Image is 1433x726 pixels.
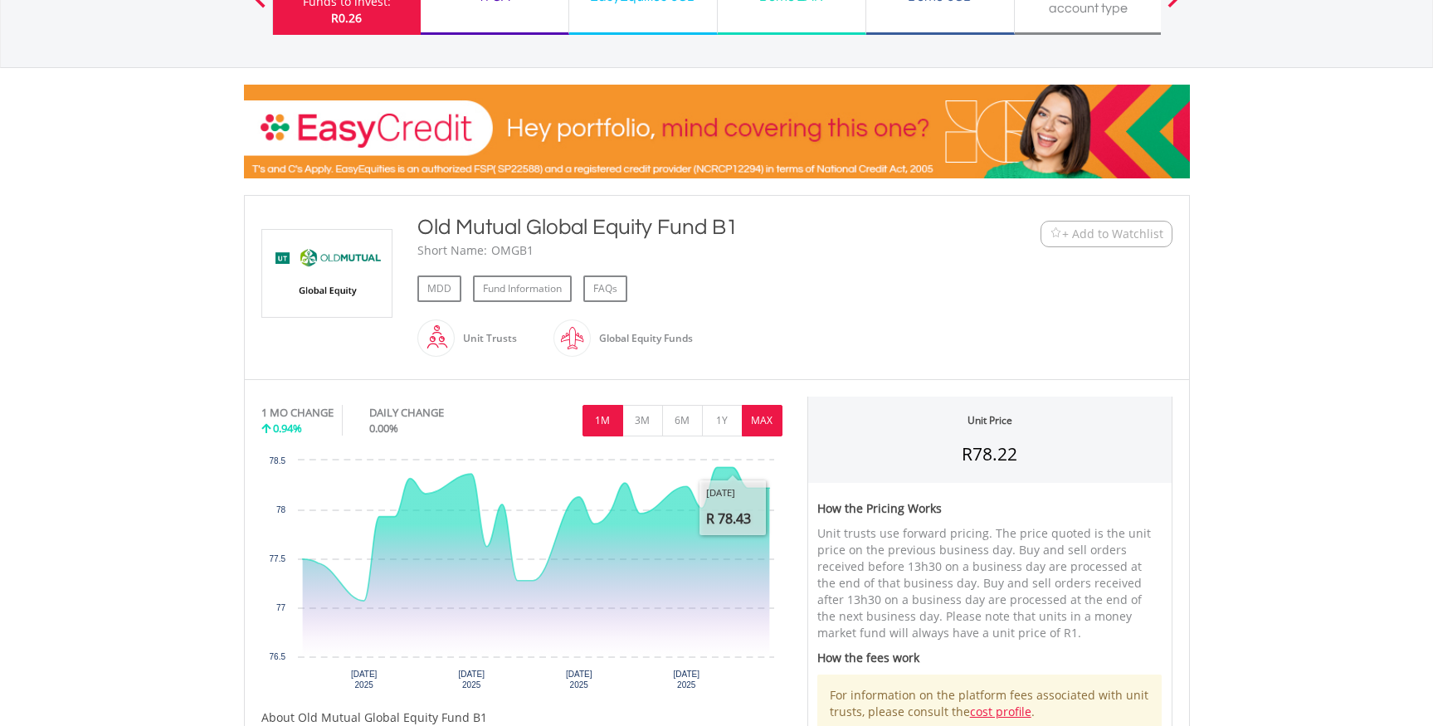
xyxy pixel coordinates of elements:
div: DAILY CHANGE [369,405,500,421]
text: 77.5 [269,554,285,563]
p: For information on the platform fees associated with unit trusts, please consult the . [830,687,1150,720]
a: Fund Information [473,275,572,302]
div: OMGB1 [491,242,534,259]
text: 76.5 [269,652,285,661]
a: MDD [417,275,461,302]
div: 1 MO CHANGE [261,405,334,421]
span: R0.26 [331,10,362,26]
button: 1Y [702,405,743,436]
svg: Interactive chart [261,452,782,701]
span: How the fees work [817,650,919,665]
button: MAX [742,405,782,436]
div: Chart. Highcharts interactive chart. [261,452,782,701]
text: [DATE] 2025 [458,670,485,689]
span: + Add to Watchlist [1062,226,1163,242]
span: How the Pricing Works [817,500,942,516]
span: 0.00% [369,421,398,436]
div: Short Name: [417,242,487,259]
text: [DATE] 2025 [350,670,377,689]
button: 3M [622,405,663,436]
text: [DATE] 2025 [565,670,592,689]
div: Global Equity Funds [591,319,693,358]
button: 6M [662,405,703,436]
img: Watchlist [1050,227,1062,240]
img: EasyCredit Promotion Banner [244,85,1190,178]
text: 78 [275,505,285,514]
span: R78.22 [962,442,1017,465]
a: cost profile [970,704,1031,719]
span: 0.94% [273,421,302,436]
button: Watchlist + Add to Watchlist [1041,221,1172,247]
a: FAQs [583,275,627,302]
h5: About Old Mutual Global Equity Fund B1 [261,709,782,726]
button: 1M [582,405,623,436]
p: Unit trusts use forward pricing. The price quoted is the unit price on the previous business day.... [817,525,1162,641]
div: Unit Price [968,413,1012,427]
div: Old Mutual Global Equity Fund B1 [417,212,938,242]
div: Unit Trusts [455,319,517,358]
text: 78.5 [269,456,285,465]
img: UT.ZA.OMGB1.png [265,230,389,317]
text: 77 [275,603,285,612]
text: [DATE] 2025 [673,670,699,689]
